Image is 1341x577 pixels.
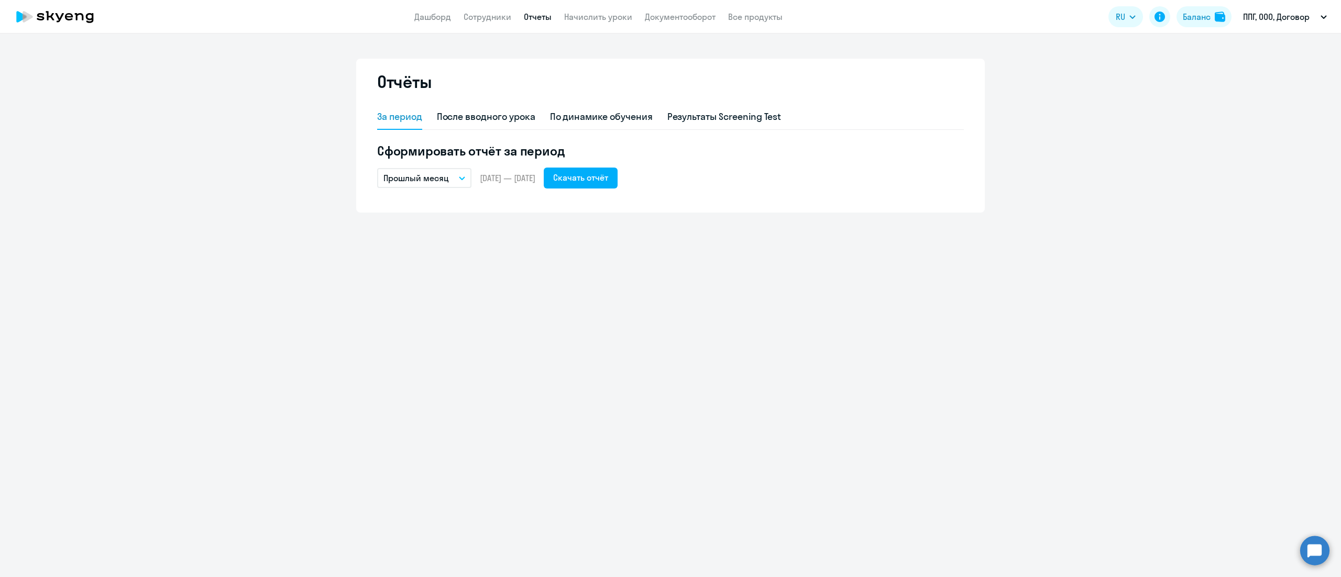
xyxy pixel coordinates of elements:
button: RU [1108,6,1143,27]
a: Дашборд [414,12,451,22]
a: Все продукты [728,12,783,22]
button: Балансbalance [1177,6,1232,27]
a: Начислить уроки [564,12,632,22]
div: После вводного урока [437,110,535,124]
div: По динамике обучения [550,110,653,124]
h2: Отчёты [377,71,432,92]
span: [DATE] — [DATE] [480,172,535,184]
img: balance [1215,12,1225,22]
span: RU [1116,10,1125,23]
a: Отчеты [524,12,552,22]
div: Баланс [1183,10,1211,23]
a: Документооборот [645,12,716,22]
a: Сотрудники [464,12,511,22]
button: Скачать отчёт [544,168,618,188]
div: Скачать отчёт [553,171,608,184]
div: За период [377,110,422,124]
button: ППГ, ООО, Договор [1238,4,1332,29]
div: Результаты Screening Test [667,110,782,124]
button: Прошлый месяц [377,168,471,188]
h5: Сформировать отчёт за период [377,142,964,159]
p: Прошлый месяц [383,172,449,184]
p: ППГ, ООО, Договор [1243,10,1310,23]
